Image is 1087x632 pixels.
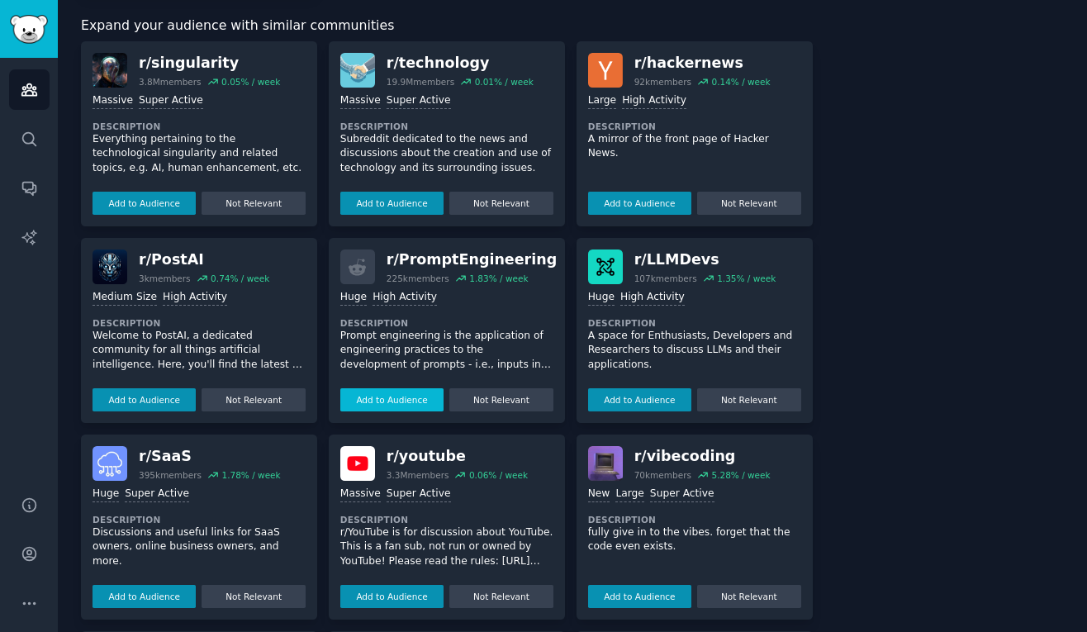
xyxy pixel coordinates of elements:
p: Subreddit dedicated to the news and discussions about the creation and use of technology and its ... [340,132,553,176]
div: High Activity [373,290,437,306]
div: 70k members [634,469,691,481]
dt: Description [340,514,553,525]
img: PostAI [93,249,127,284]
div: 1.83 % / week [469,273,528,284]
div: Huge [588,290,615,306]
button: Not Relevant [202,585,305,608]
div: 107k members [634,273,697,284]
img: vibecoding [588,446,623,481]
img: singularity [93,53,127,88]
p: r/YouTube is for discussion about YouTube. This is a fan sub, not run or owned by YouTube! Please... [340,525,553,569]
div: Large [615,487,643,502]
button: Add to Audience [340,585,444,608]
button: Add to Audience [93,192,196,215]
button: Add to Audience [340,388,444,411]
p: Everything pertaining to the technological singularity and related topics, e.g. AI, human enhance... [93,132,306,176]
div: Super Active [387,93,451,109]
div: Super Active [139,93,203,109]
div: Huge [340,290,367,306]
span: Expand your audience with similar communities [81,16,394,36]
div: 3.8M members [139,76,202,88]
dt: Description [93,317,306,329]
div: 225k members [387,273,449,284]
button: Add to Audience [340,192,444,215]
button: Not Relevant [449,585,553,608]
div: 5.28 % / week [711,469,770,481]
p: Discussions and useful links for SaaS owners, online business owners, and more. [93,525,306,569]
div: Huge [93,487,119,502]
dt: Description [588,121,801,132]
div: r/ PromptEngineering [387,249,557,270]
div: r/ SaaS [139,446,281,467]
div: Super Active [125,487,189,502]
div: New [588,487,610,502]
div: 0.05 % / week [221,76,280,88]
div: r/ vibecoding [634,446,771,467]
div: Massive [340,93,381,109]
div: r/ youtube [387,446,528,467]
button: Not Relevant [697,585,800,608]
div: 3.3M members [387,469,449,481]
div: High Activity [622,93,686,109]
div: Massive [340,487,381,502]
img: hackernews [588,53,623,88]
div: High Activity [163,290,227,306]
button: Add to Audience [588,388,691,411]
div: r/ technology [387,53,534,74]
div: Medium Size [93,290,157,306]
dt: Description [588,317,801,329]
button: Add to Audience [93,585,196,608]
dt: Description [340,317,553,329]
div: 0.74 % / week [211,273,269,284]
div: r/ singularity [139,53,280,74]
p: A space for Enthusiasts, Developers and Researchers to discuss LLMs and their applications. [588,329,801,373]
div: Massive [93,93,133,109]
button: Not Relevant [202,192,305,215]
img: youtube [340,446,375,481]
div: 92k members [634,76,691,88]
dt: Description [588,514,801,525]
img: GummySearch logo [10,15,48,44]
div: r/ PostAI [139,249,269,270]
img: LLMDevs [588,249,623,284]
div: Super Active [650,487,714,502]
button: Not Relevant [202,388,305,411]
button: Not Relevant [697,388,800,411]
button: Not Relevant [697,192,800,215]
div: 1.78 % / week [221,469,280,481]
div: 0.14 % / week [711,76,770,88]
button: Add to Audience [93,388,196,411]
img: technology [340,53,375,88]
div: Large [588,93,616,109]
div: 0.06 % / week [469,469,528,481]
div: 1.35 % / week [717,273,776,284]
button: Not Relevant [449,388,553,411]
dt: Description [93,514,306,525]
dt: Description [93,121,306,132]
p: Welcome to PostAI, a dedicated community for all things artificial intelligence. Here, you'll fin... [93,329,306,373]
button: Add to Audience [588,585,691,608]
div: High Activity [620,290,685,306]
dt: Description [340,121,553,132]
div: 3k members [139,273,191,284]
button: Not Relevant [449,192,553,215]
div: r/ LLMDevs [634,249,776,270]
img: SaaS [93,446,127,481]
div: 0.01 % / week [475,76,534,88]
div: r/ hackernews [634,53,771,74]
p: fully give in to the vibes. forget that the code even exists. [588,525,801,554]
div: Super Active [387,487,451,502]
div: 19.9M members [387,76,454,88]
div: 395k members [139,469,202,481]
p: A mirror of the front page of Hacker News. [588,132,801,161]
p: Prompt engineering is the application of engineering practices to the development of prompts - i.... [340,329,553,373]
button: Add to Audience [588,192,691,215]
